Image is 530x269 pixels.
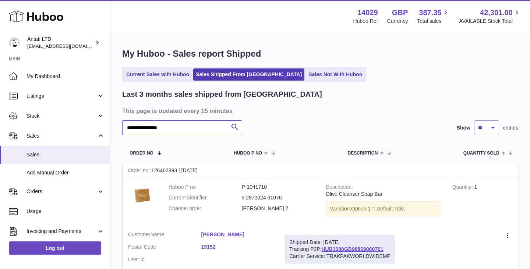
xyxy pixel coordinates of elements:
span: Stock [26,113,97,120]
strong: GBP [392,8,408,18]
span: Description [347,151,378,156]
span: Option 1 = Default Title; [351,206,405,212]
span: Invoicing and Payments [26,228,97,235]
span: Huboo P no [234,151,262,156]
div: Antati LTD [27,36,93,50]
strong: Quantity [452,184,474,192]
span: [EMAIL_ADDRESS][DOMAIN_NAME] [27,43,108,49]
span: Total sales [417,18,450,25]
div: Variation: [326,201,441,216]
dt: Channel order [169,205,242,212]
a: [PERSON_NAME] [201,231,275,238]
div: Tracking P2P: [285,235,395,264]
span: 42,301.00 [480,8,513,18]
a: Sales Not With Huboo [306,68,365,81]
strong: 14029 [357,8,378,18]
dd: 5 2870024 61076 [242,194,315,201]
span: Sales [26,151,105,158]
span: Orders [26,188,97,195]
a: 42,301.00 AVAILABLE Stock Total [459,8,521,25]
strong: Description [326,184,353,192]
span: Sales [26,132,97,139]
a: Log out [9,241,101,255]
img: toufic@antatiskin.com [9,37,20,48]
strong: Order no [128,167,151,175]
span: 387.35 [419,8,441,18]
dt: Huboo P no [169,184,242,191]
dd: P-1041710 [242,184,315,191]
dt: Current identifier [169,194,242,201]
span: Listings [26,93,97,100]
div: Shipped Date: [DATE] [289,239,391,246]
div: Huboo Ref [353,18,378,25]
a: Current Sales with Huboo [124,68,192,81]
span: Quantity Sold [463,151,499,156]
dd: [PERSON_NAME] 2 [242,205,315,212]
span: Add Manual Order [26,169,105,176]
div: 126462893 | [DATE] [123,163,518,178]
span: AVAILABLE Stock Total [459,18,521,25]
span: Customer [128,231,151,237]
dt: Postal Code [128,244,201,252]
span: My Dashboard [26,73,105,80]
span: Order No [130,151,153,156]
div: Olive Cleanser Soap Bar [326,191,441,198]
span: entries [503,124,518,131]
h1: My Huboo - Sales report Shipped [122,48,518,60]
div: Currency [387,18,408,25]
a: 19152 [201,244,275,251]
div: Carrier Service: TRAKPAKWORLDWIDEMP [289,253,391,260]
h2: Last 3 months sales shipped from [GEOGRAPHIC_DATA] [122,89,322,99]
dt: Name [128,231,201,240]
a: Sales Shipped From [GEOGRAPHIC_DATA] [193,68,304,81]
label: Show [457,124,470,131]
td: 1 [447,178,518,226]
img: barsoap.png [128,184,158,208]
h3: This page is updated every 15 minutes [122,107,516,115]
a: 387.35 Total sales [417,8,450,25]
span: Usage [26,208,105,215]
dt: User Id [128,256,201,263]
a: HUB1080GB98869080701 [321,246,383,252]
